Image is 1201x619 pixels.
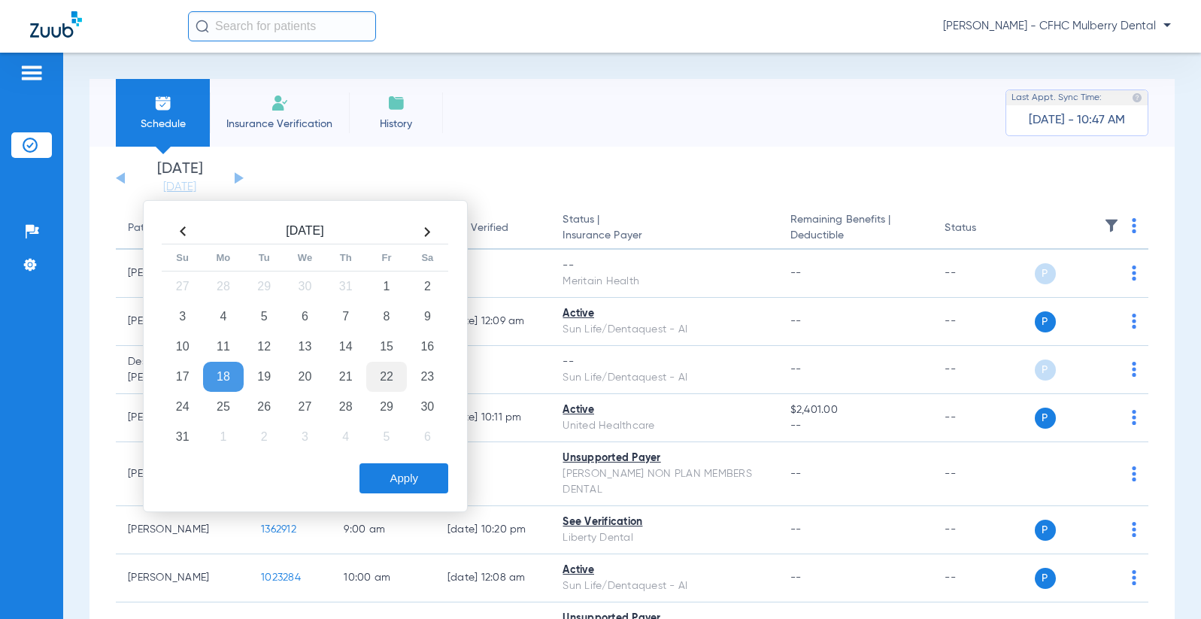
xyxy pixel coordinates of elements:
[933,346,1034,394] td: --
[135,180,225,195] a: [DATE]
[1132,266,1136,281] img: group-dot-blue.svg
[563,418,766,434] div: United Healthcare
[1132,466,1136,481] img: group-dot-blue.svg
[933,554,1034,602] td: --
[563,563,766,578] div: Active
[790,228,921,244] span: Deductible
[790,402,921,418] span: $2,401.00
[271,94,289,112] img: Manual Insurance Verification
[387,94,405,112] img: History
[1132,93,1142,103] img: last sync help info
[563,274,766,290] div: Meritain Health
[221,117,338,132] span: Insurance Verification
[790,524,802,535] span: --
[933,442,1034,506] td: --
[135,162,225,195] li: [DATE]
[933,208,1034,250] th: Status
[447,220,539,236] div: Last Verified
[1104,218,1119,233] img: filter.svg
[435,394,551,442] td: [DATE] 10:11 PM
[563,578,766,594] div: Sun Life/Dentaquest - AI
[116,554,249,602] td: [PERSON_NAME]
[563,354,766,370] div: --
[790,268,802,278] span: --
[790,469,802,479] span: --
[261,524,296,535] span: 1362912
[435,442,551,506] td: --
[563,530,766,546] div: Liberty Dental
[563,228,766,244] span: Insurance Payer
[128,220,194,236] div: Patient Name
[1132,218,1136,233] img: group-dot-blue.svg
[563,514,766,530] div: See Verification
[1132,362,1136,377] img: group-dot-blue.svg
[933,250,1034,298] td: --
[1035,263,1056,284] span: P
[128,220,237,236] div: Patient Name
[563,466,766,498] div: [PERSON_NAME] NON PLAN MEMBERS DENTAL
[435,346,551,394] td: --
[30,11,82,38] img: Zuub Logo
[1126,547,1201,619] iframe: Chat Widget
[203,220,407,244] th: [DATE]
[1035,311,1056,332] span: P
[790,316,802,326] span: --
[20,64,44,82] img: hamburger-icon
[1132,410,1136,425] img: group-dot-blue.svg
[790,364,802,375] span: --
[188,11,376,41] input: Search for patients
[127,117,199,132] span: Schedule
[563,258,766,274] div: --
[790,572,802,583] span: --
[1132,314,1136,329] img: group-dot-blue.svg
[359,463,448,493] button: Apply
[435,554,551,602] td: [DATE] 12:08 AM
[116,506,249,554] td: [PERSON_NAME]
[550,208,778,250] th: Status |
[435,506,551,554] td: [DATE] 10:20 PM
[1029,113,1125,128] span: [DATE] - 10:47 AM
[1011,90,1102,105] span: Last Appt. Sync Time:
[1035,360,1056,381] span: P
[933,298,1034,346] td: --
[435,250,551,298] td: --
[1035,408,1056,429] span: P
[563,306,766,322] div: Active
[332,554,435,602] td: 10:00 AM
[563,322,766,338] div: Sun Life/Dentaquest - AI
[1132,522,1136,537] img: group-dot-blue.svg
[154,94,172,112] img: Schedule
[790,418,921,434] span: --
[1035,520,1056,541] span: P
[196,20,209,33] img: Search Icon
[943,19,1171,34] span: [PERSON_NAME] - CFHC Mulberry Dental
[261,572,301,583] span: 1023284
[563,370,766,386] div: Sun Life/Dentaquest - AI
[563,451,766,466] div: Unsupported Payer
[447,220,508,236] div: Last Verified
[563,402,766,418] div: Active
[332,506,435,554] td: 9:00 AM
[1035,568,1056,589] span: P
[360,117,432,132] span: History
[778,208,933,250] th: Remaining Benefits |
[933,394,1034,442] td: --
[933,506,1034,554] td: --
[435,298,551,346] td: [DATE] 12:09 AM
